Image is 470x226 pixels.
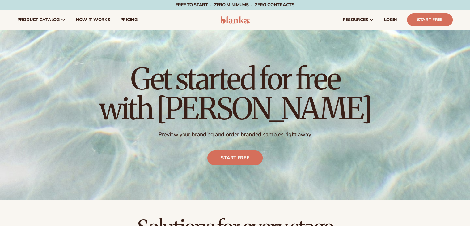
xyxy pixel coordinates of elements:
[76,17,110,22] span: How It Works
[343,17,368,22] span: resources
[176,2,294,8] span: Free to start · ZERO minimums · ZERO contracts
[12,10,71,30] a: product catalog
[99,64,371,124] h1: Get started for free with [PERSON_NAME]
[407,13,453,26] a: Start Free
[220,16,250,24] img: logo
[120,17,137,22] span: pricing
[338,10,379,30] a: resources
[71,10,115,30] a: How It Works
[384,17,397,22] span: LOGIN
[99,131,371,138] p: Preview your branding and order branded samples right away.
[379,10,402,30] a: LOGIN
[115,10,142,30] a: pricing
[17,17,60,22] span: product catalog
[207,151,263,166] a: Start free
